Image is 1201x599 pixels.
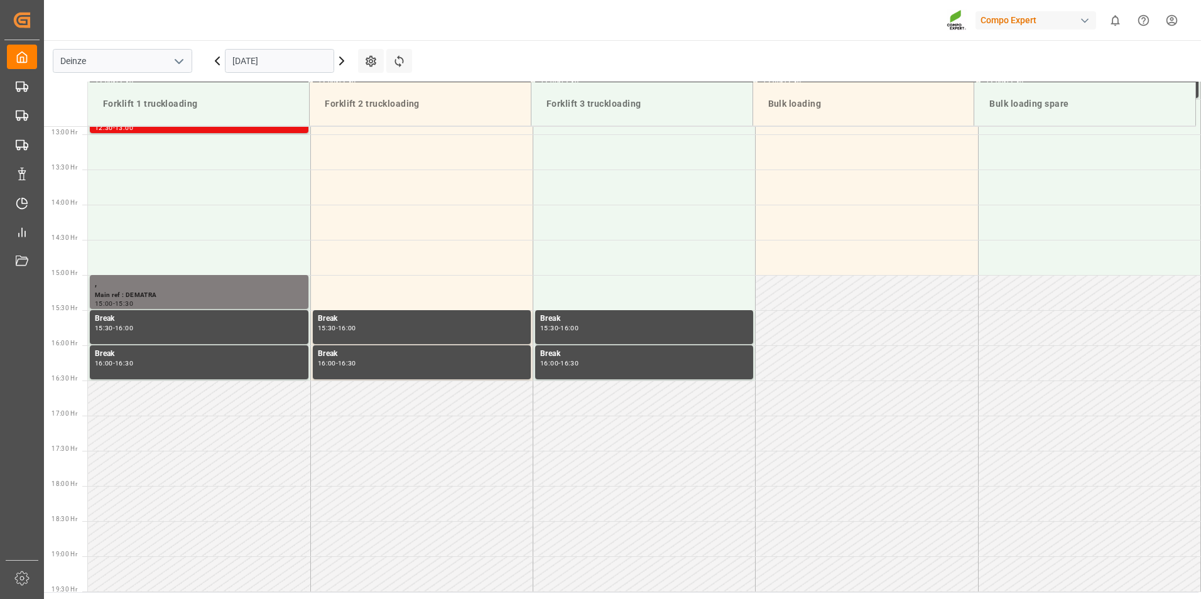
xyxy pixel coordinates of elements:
span: 18:00 Hr [52,480,77,487]
span: 16:30 Hr [52,375,77,382]
div: 12:30 [95,125,113,131]
div: 16:00 [115,325,133,331]
span: 18:30 Hr [52,515,77,522]
div: 16:00 [95,360,113,366]
input: Type to search/select [53,49,192,73]
div: 16:00 [560,325,579,331]
div: - [558,325,560,331]
div: Break [540,313,748,325]
div: Break [318,313,526,325]
input: DD.MM.YYYY [225,49,334,73]
div: - [113,360,115,366]
div: Forklift 1 truckloading [98,92,299,116]
div: Main ref : DEMATRA [95,290,303,301]
div: - [113,301,115,306]
div: 16:30 [338,360,356,366]
button: show 0 new notifications [1101,6,1129,35]
button: Help Center [1129,6,1158,35]
div: 16:30 [560,360,579,366]
span: 15:00 Hr [52,269,77,276]
div: 13:00 [115,125,133,131]
div: 16:30 [115,360,133,366]
div: 15:00 [95,301,113,306]
span: 14:30 Hr [52,234,77,241]
img: Screenshot%202023-09-29%20at%2010.02.21.png_1712312052.png [947,9,967,31]
div: 15:30 [115,301,133,306]
div: , [95,278,303,290]
div: Break [318,348,526,360]
span: 13:00 Hr [52,129,77,136]
div: Forklift 2 truckloading [320,92,521,116]
span: 17:00 Hr [52,410,77,417]
div: Break [95,313,303,325]
div: 16:00 [318,360,336,366]
div: - [336,325,338,331]
div: Break [540,348,748,360]
div: 16:00 [338,325,356,331]
div: 15:30 [540,325,558,331]
div: 15:30 [318,325,336,331]
span: 14:00 Hr [52,199,77,206]
div: 15:30 [95,325,113,331]
div: Forklift 3 truckloading [541,92,742,116]
div: - [113,325,115,331]
span: 13:30 Hr [52,164,77,171]
span: 15:30 Hr [52,305,77,311]
div: Bulk loading [763,92,964,116]
div: Bulk loading spare [984,92,1185,116]
div: - [113,125,115,131]
span: 19:30 Hr [52,586,77,593]
span: 16:00 Hr [52,340,77,347]
div: - [336,360,338,366]
span: 17:30 Hr [52,445,77,452]
button: Compo Expert [975,8,1101,32]
span: 19:00 Hr [52,551,77,558]
div: 16:00 [540,360,558,366]
div: Break [95,348,303,360]
button: open menu [169,51,188,71]
div: Compo Expert [975,11,1096,30]
div: - [558,360,560,366]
